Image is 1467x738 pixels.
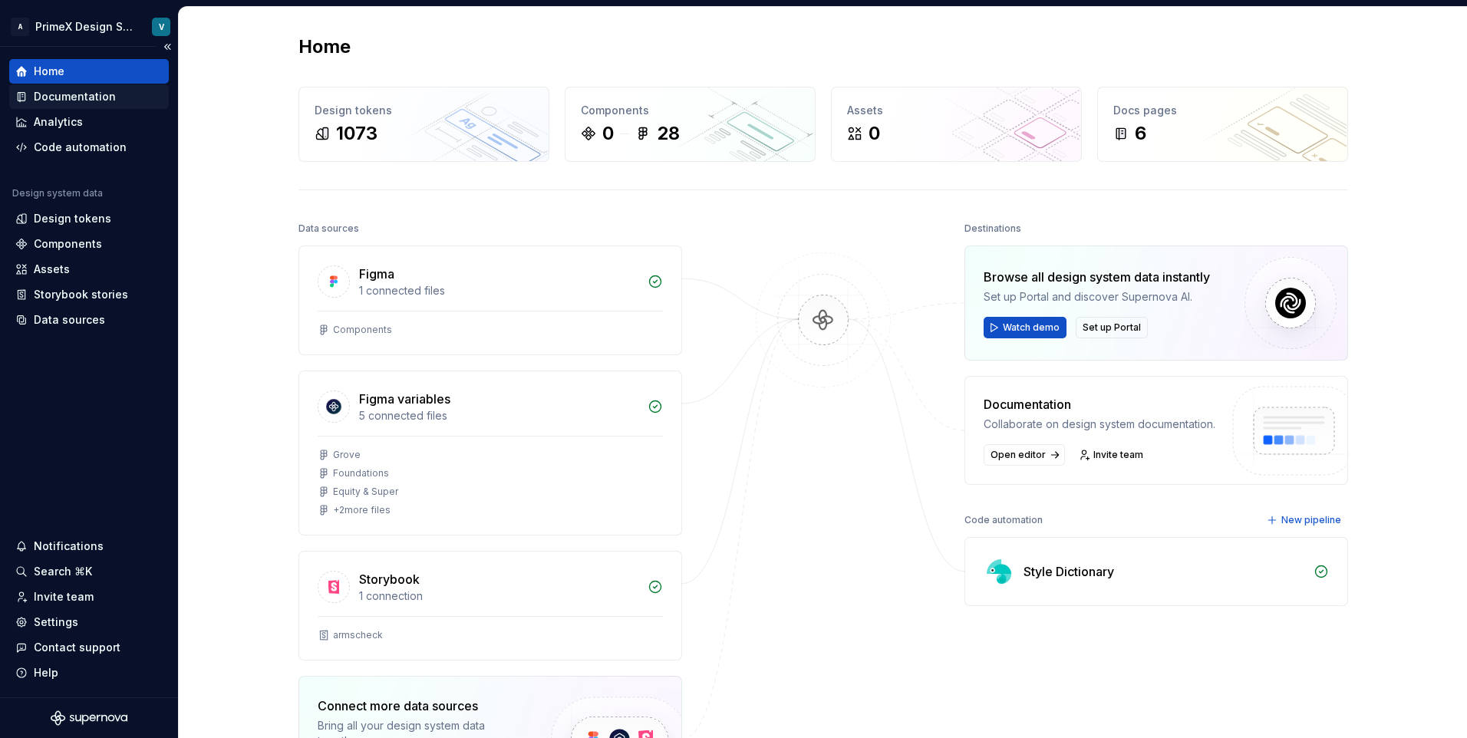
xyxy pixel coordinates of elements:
h2: Home [298,35,351,59]
a: Design tokens1073 [298,87,549,162]
a: Components [9,232,169,256]
span: Open editor [991,449,1046,461]
div: armscheck [333,629,383,641]
div: Storybook [359,570,420,588]
a: Analytics [9,110,169,134]
div: 0 [602,121,614,146]
a: Components028 [565,87,816,162]
button: Collapse sidebar [157,36,178,58]
button: Watch demo [984,317,1066,338]
div: Figma variables [359,390,450,408]
div: Grove [333,449,361,461]
a: Storybook stories [9,282,169,307]
div: Set up Portal and discover Supernova AI. [984,289,1210,305]
div: Docs pages [1113,103,1332,118]
div: Assets [34,262,70,277]
button: Notifications [9,534,169,558]
div: 0 [869,121,880,146]
div: Notifications [34,539,104,554]
div: Figma [359,265,394,283]
div: Design tokens [315,103,533,118]
a: Storybook1 connectionarmscheck [298,551,682,661]
div: Help [34,665,58,680]
a: Assets0 [831,87,1082,162]
div: 6 [1135,121,1146,146]
div: 1 connection [359,588,638,604]
div: Destinations [964,218,1021,239]
div: Data sources [298,218,359,239]
span: Watch demo [1003,321,1060,334]
a: Documentation [9,84,169,109]
div: Browse all design system data instantly [984,268,1210,286]
span: Invite team [1093,449,1143,461]
div: Equity & Super [333,486,398,498]
div: Foundations [333,467,389,479]
div: Data sources [34,312,105,328]
div: 5 connected files [359,408,638,423]
div: Components [581,103,799,118]
div: Search ⌘K [34,564,92,579]
svg: Supernova Logo [51,710,127,726]
a: Code automation [9,135,169,160]
button: Help [9,661,169,685]
div: Analytics [34,114,83,130]
button: Set up Portal [1076,317,1148,338]
div: Design system data [12,187,103,199]
div: 28 [657,121,680,146]
div: Connect more data sources [318,697,525,715]
button: Search ⌘K [9,559,169,584]
a: Docs pages6 [1097,87,1348,162]
div: 1 connected files [359,283,638,298]
a: Open editor [984,444,1065,466]
div: A [11,18,29,36]
div: Code automation [964,509,1043,531]
div: Home [34,64,64,79]
div: Collaborate on design system documentation. [984,417,1215,432]
a: Assets [9,257,169,282]
div: V [159,21,164,33]
button: Contact support [9,635,169,660]
div: 1073 [336,121,377,146]
button: APrimeX Design SystemV [3,10,175,43]
a: Design tokens [9,206,169,231]
div: PrimeX Design System [35,19,134,35]
div: Storybook stories [34,287,128,302]
div: Contact support [34,640,120,655]
div: Documentation [34,89,116,104]
a: Settings [9,610,169,634]
a: Invite team [9,585,169,609]
div: + 2 more files [333,504,391,516]
div: Documentation [984,395,1215,413]
div: Components [333,324,392,336]
div: Invite team [34,589,94,605]
div: Style Dictionary [1024,562,1114,581]
span: New pipeline [1281,514,1341,526]
span: Set up Portal [1083,321,1141,334]
div: Settings [34,614,78,630]
a: Data sources [9,308,169,332]
div: Components [34,236,102,252]
a: Home [9,59,169,84]
div: Code automation [34,140,127,155]
a: Figma1 connected filesComponents [298,245,682,355]
a: Figma variables5 connected filesGroveFoundationsEquity & Super+2more files [298,371,682,535]
a: Invite team [1074,444,1150,466]
button: New pipeline [1262,509,1348,531]
div: Design tokens [34,211,111,226]
div: Assets [847,103,1066,118]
